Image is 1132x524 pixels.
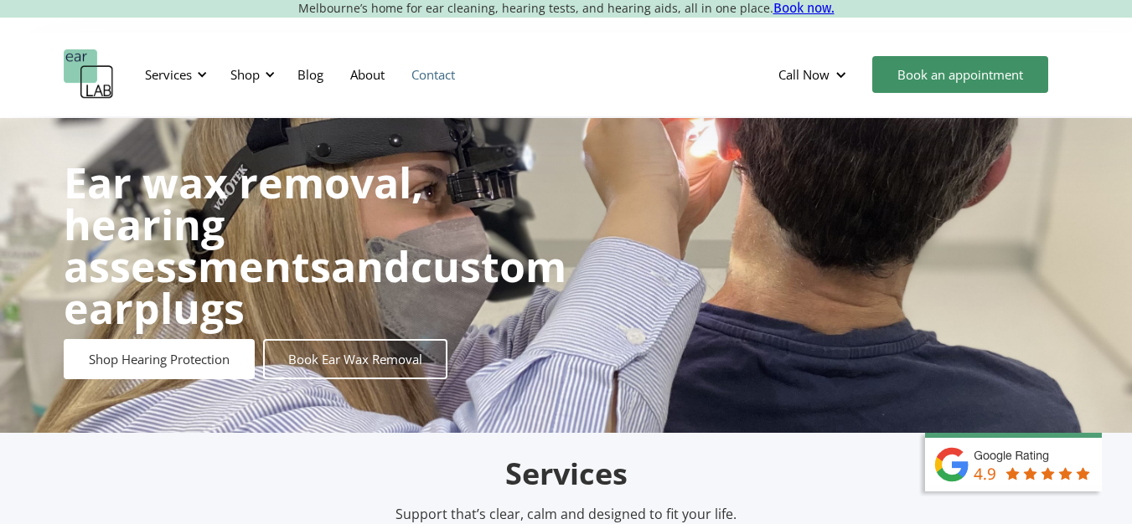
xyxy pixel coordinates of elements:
[778,66,830,83] div: Call Now
[230,66,260,83] div: Shop
[64,339,255,379] a: Shop Hearing Protection
[64,49,114,100] a: home
[145,66,192,83] div: Services
[263,339,447,379] a: Book Ear Wax Removal
[765,49,864,100] div: Call Now
[398,50,468,99] a: Contact
[872,56,1048,93] a: Book an appointment
[173,455,960,494] h2: Services
[135,49,212,100] div: Services
[220,49,280,100] div: Shop
[64,154,423,295] strong: Ear wax removal, hearing assessments
[64,238,566,336] strong: custom earplugs
[337,50,398,99] a: About
[284,50,337,99] a: Blog
[64,162,566,329] h1: and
